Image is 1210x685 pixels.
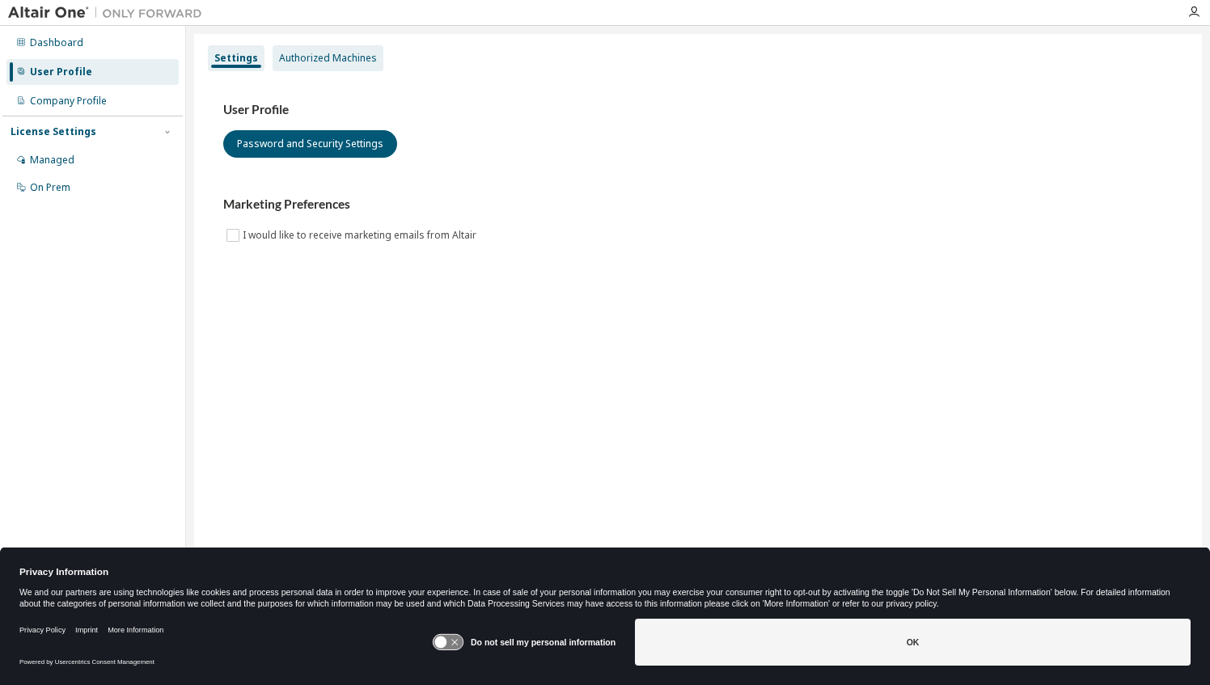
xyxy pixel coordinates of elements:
div: Managed [30,154,74,167]
div: On Prem [30,181,70,194]
label: I would like to receive marketing emails from Altair [243,226,480,245]
div: Dashboard [30,36,83,49]
img: Altair One [8,5,210,21]
div: Settings [214,52,258,65]
div: User Profile [30,66,92,78]
div: Authorized Machines [279,52,377,65]
div: Company Profile [30,95,107,108]
h3: Marketing Preferences [223,197,1173,213]
h3: User Profile [223,102,1173,118]
button: Password and Security Settings [223,130,397,158]
div: License Settings [11,125,96,138]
